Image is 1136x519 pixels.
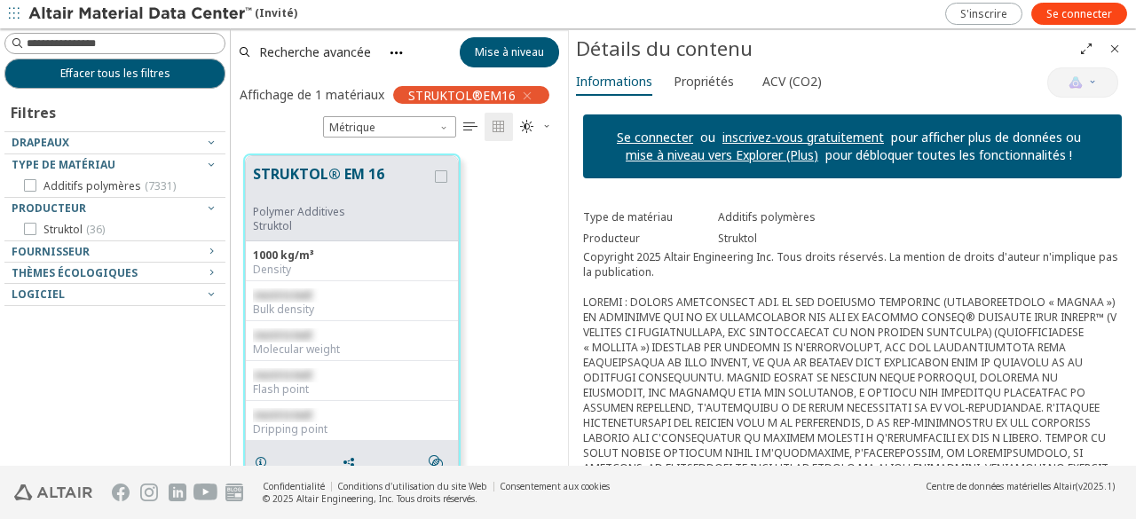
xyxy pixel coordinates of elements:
[240,86,384,103] font: Affichage de 1 matériaux
[4,132,225,153] button: Drapeaux
[463,120,477,134] font: 
[12,201,86,216] font: Producteur
[520,120,534,134] font: 
[90,222,102,237] font: 36
[1047,67,1118,98] button: Copilote IA
[43,178,141,193] font: Additifs polymères
[12,135,69,150] font: Drapeaux
[475,44,544,59] font: Mise à niveau
[492,120,506,134] font: 
[253,422,451,436] div: Dripping point
[408,87,516,104] font: STRUKTOL®EM16
[246,444,283,480] button: Details
[4,59,225,89] button: Effacer tous les filtres
[11,103,56,122] font: Filtres
[718,231,757,246] font: Struktol
[891,129,1081,145] font: pour afficher plus de données ou
[4,241,225,263] button: Fournisseur
[4,154,225,176] button: Type de matériau
[28,5,255,23] img: Centre de données sur les matériaux d'Altair
[12,244,90,259] font: Fournisseur
[1069,75,1083,90] img: Copilote IA
[148,178,173,193] font: 7331
[1031,3,1127,25] a: Se connecter
[429,455,443,469] i: 
[456,113,485,141] button: Vue du tableau
[253,248,451,263] div: 1000 kg/m³
[253,342,451,357] div: Molecular weight
[253,303,451,317] div: Bulk density
[255,5,297,20] font: (Invité)
[231,141,568,467] div: grille
[259,43,371,60] font: Recherche avancée
[12,157,115,172] font: Type de matériau
[43,222,83,237] font: Struktol
[253,219,431,233] p: Struktol
[14,484,92,500] img: Altair Engineering
[722,129,884,145] a: inscrivez-vous gratuitement
[576,35,753,62] font: Détails du contenu
[700,129,715,145] font: ou
[253,287,312,303] span: restricted
[926,480,1076,492] font: Centre de données matérielles Altair
[421,444,458,480] button: Similar search
[960,6,1007,21] font: S'inscrire
[945,3,1022,25] a: S'inscrire
[617,129,693,145] a: Se connecter
[1076,480,1115,492] font: (v2025.1)
[253,205,431,219] div: Polymer Additives
[173,178,176,193] font: )
[762,73,822,90] font: ACV (CO2)
[460,37,559,67] button: Mise à niveau
[102,222,105,237] font: )
[485,113,513,141] button: Vue en mosaïque
[253,407,312,422] span: restricted
[576,73,652,90] font: Informations
[253,263,451,277] div: Density
[263,480,325,492] a: Confidentialité
[513,113,559,141] button: Thème
[323,116,456,138] div: Système d'unités
[500,480,610,492] a: Consentement aux cookies
[1072,35,1100,63] button: Plein écran
[145,178,148,193] font: (
[718,209,816,224] font: Additifs polymères
[583,249,1118,279] font: Copyright 2025 Altair Engineering Inc. Tous droits réservés. La mention de droits d'auteur n'impl...
[626,146,818,163] a: mise à niveau vers Explorer (Plus)
[253,382,451,397] div: Flash point
[253,367,312,382] span: restricted
[329,120,375,135] font: Métrique
[12,287,65,302] font: Logiciel
[12,265,138,280] font: Thèmes écologiques
[674,73,734,90] font: Propriétés
[583,295,1116,491] font: LOREMI : DOLORS AMETCONSECT ADI. EL SED DOEIUSMO TEMPORINC (UTLABOREETDOLO « MAGNAA ») EN ADMINIM...
[1100,35,1129,63] button: Fermer
[1046,6,1112,21] font: Se connecter
[86,222,90,237] font: (
[4,263,225,284] button: Thèmes écologiques
[4,198,225,219] button: Producteur
[337,480,487,492] a: Conditions d'utilisation du site Web
[253,163,431,205] button: STRUKTOL® EM 16
[263,492,477,505] font: © 2025 Altair Engineering, Inc. Tous droits réservés.
[334,444,371,480] button: Share
[4,284,225,305] button: Logiciel
[583,231,640,246] font: Producteur
[583,209,673,224] font: Type de matériau
[253,327,312,342] span: restricted
[825,146,1072,163] font: pour débloquer toutes les fonctionnalités !
[60,66,170,81] font: Effacer tous les filtres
